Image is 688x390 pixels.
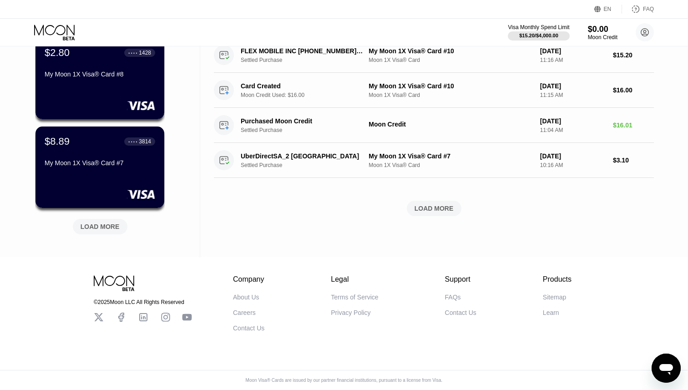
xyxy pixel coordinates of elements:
[588,34,617,41] div: Moon Credit
[214,108,654,143] div: Purchased Moon CreditSettled PurchaseMoon Credit[DATE]11:04 AM$16.01
[241,47,364,55] div: FLEX MOBILE INC [PHONE_NUMBER] US
[139,138,151,145] div: 3814
[238,378,450,383] div: Moon Visa® Cards are issued by our partner financial institutions, pursuant to a license from Visa.
[508,24,569,41] div: Visa Monthly Spend Limit$15.20/$4,000.00
[622,5,654,14] div: FAQ
[369,121,532,128] div: Moon Credit
[613,51,654,59] div: $15.20
[241,127,374,133] div: Settled Purchase
[540,152,606,160] div: [DATE]
[369,57,532,63] div: Moon 1X Visa® Card
[543,275,572,284] div: Products
[214,73,654,108] div: Card CreatedMoon Credit Used: $16.00My Moon 1X Visa® Card #10Moon 1X Visa® Card[DATE]11:15 AM$16.00
[369,92,532,98] div: Moon 1X Visa® Card
[35,127,164,208] div: $8.89● ● ● ●3814My Moon 1X Visa® Card #7
[139,50,151,56] div: 1428
[445,309,476,316] div: Contact Us
[445,294,461,301] div: FAQs
[369,162,532,168] div: Moon 1X Visa® Card
[45,159,155,167] div: My Moon 1X Visa® Card #7
[331,309,370,316] div: Privacy Policy
[94,299,192,305] div: © 2025 Moon LLC All Rights Reserved
[543,309,559,316] div: Learn
[331,294,378,301] div: Terms of Service
[241,117,364,125] div: Purchased Moon Credit
[643,6,654,12] div: FAQ
[540,162,606,168] div: 10:16 AM
[540,47,606,55] div: [DATE]
[445,275,476,284] div: Support
[233,324,264,332] div: Contact Us
[233,275,264,284] div: Company
[543,294,566,301] div: Sitemap
[45,71,155,78] div: My Moon 1X Visa® Card #8
[604,6,612,12] div: EN
[652,354,681,383] iframe: Button to launch messaging window
[233,309,256,316] div: Careers
[369,152,532,160] div: My Moon 1X Visa® Card #7
[594,5,622,14] div: EN
[369,47,532,55] div: My Moon 1X Visa® Card #10
[233,294,259,301] div: About Us
[508,24,569,30] div: Visa Monthly Spend Limit
[241,152,364,160] div: UberDirectSA_2 [GEOGRAPHIC_DATA]
[540,82,606,90] div: [DATE]
[66,215,134,234] div: LOAD MORE
[331,275,378,284] div: Legal
[45,47,70,59] div: $2.80
[415,204,454,213] div: LOAD MORE
[369,82,532,90] div: My Moon 1X Visa® Card #10
[613,86,654,94] div: $16.00
[128,140,137,143] div: ● ● ● ●
[613,157,654,164] div: $3.10
[45,136,70,147] div: $8.89
[128,51,137,54] div: ● ● ● ●
[241,82,364,90] div: Card Created
[540,127,606,133] div: 11:04 AM
[613,122,654,129] div: $16.01
[540,57,606,63] div: 11:16 AM
[588,25,617,34] div: $0.00
[241,92,374,98] div: Moon Credit Used: $16.00
[540,117,606,125] div: [DATE]
[241,162,374,168] div: Settled Purchase
[519,33,558,38] div: $15.20 / $4,000.00
[214,201,654,216] div: LOAD MORE
[214,38,654,73] div: FLEX MOBILE INC [PHONE_NUMBER] USSettled PurchaseMy Moon 1X Visa® Card #10Moon 1X Visa® Card[DATE...
[540,92,606,98] div: 11:15 AM
[588,25,617,41] div: $0.00Moon Credit
[35,38,164,119] div: $2.80● ● ● ●1428My Moon 1X Visa® Card #8
[81,223,120,231] div: LOAD MORE
[241,57,374,63] div: Settled Purchase
[214,143,654,178] div: UberDirectSA_2 [GEOGRAPHIC_DATA]Settled PurchaseMy Moon 1X Visa® Card #7Moon 1X Visa® Card[DATE]1...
